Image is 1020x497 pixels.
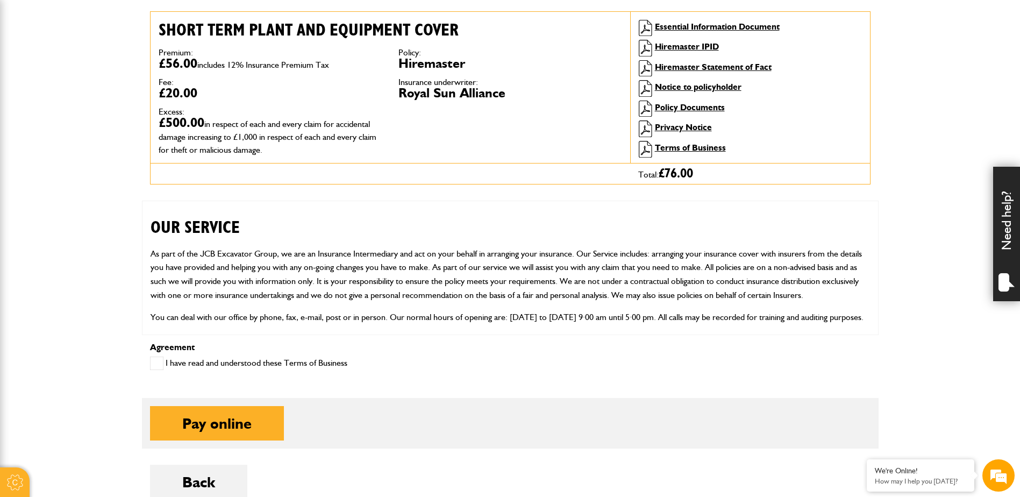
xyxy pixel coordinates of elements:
p: Agreement [150,343,871,352]
span: includes 12% Insurance Premium Tax [197,60,329,70]
p: You can deal with our office by phone, fax, e-mail, post or in person. Our normal hours of openin... [151,310,870,324]
div: JCB Insurance is forwarding the chat [24,149,186,159]
div: Navigation go back [12,59,28,75]
dt: Policy: [398,48,622,57]
dt: Premium: [159,48,382,57]
a: Hiremaster Statement of Fact [655,62,772,72]
a: Notice to policyholder [655,82,741,92]
button: Pay online [150,406,284,441]
dt: Fee: [159,78,382,87]
span: End chat [184,300,196,309]
a: Policy Documents [655,102,725,112]
dt: Insurance underwriter: [398,78,622,87]
span: You can find our Short-Term Hired-In Plant Insurance here [22,221,173,268]
span: does this help? [22,279,76,290]
dd: Royal Sun Alliance [398,87,622,100]
a: Terms of Business [655,143,726,153]
div: 2:44 PM [14,216,181,272]
dd: Hiremaster [398,57,622,70]
span: Please wait while I connect you to the operator [22,110,173,134]
h2: CUSTOMER PROTECTION INFORMATION [151,333,870,370]
dd: £56.00 [159,57,382,70]
div: Minimize live chat window [176,5,202,31]
span: in respect of each and every claim for accidental damage increasing to £1,000 in respect of each ... [159,119,376,155]
div: Need help? [993,167,1020,301]
p: How may I help you today? [875,477,966,485]
span: Attach a file [186,326,197,337]
a: Privacy Notice [655,122,712,132]
div: We're Online! [875,466,966,475]
label: I have read and understood these Terms of Business [150,357,347,370]
span: Send voice message [170,326,181,337]
p: As part of the JCB Excavator Group, we are an Insurance Intermediary and act on your behalf in ar... [151,247,870,302]
a: Essential Information Document [655,22,780,32]
div: 2:44 PM [14,106,181,138]
span: £ [659,167,693,180]
span: 76.00 [665,167,693,180]
span: More actions [171,300,179,309]
div: Steve [72,60,197,74]
a: Hiremaster IPID [655,41,719,52]
dd: £500.00 [159,116,382,155]
div: [PERSON_NAME] [18,206,196,214]
textarea: Type your message and hit 'Enter' [5,313,205,351]
dd: £20.00 [159,87,382,100]
div: 2:46 PM [14,274,83,295]
div: Your chat has been transferred to [PERSON_NAME] [24,169,186,189]
div: Total: [630,164,870,184]
h2: OUR SERVICE [151,201,870,238]
dt: Excess: [159,108,382,116]
h2: Short term plant and equipment cover [159,20,622,40]
a: [URL][DOMAIN_NAME] [22,257,106,267]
